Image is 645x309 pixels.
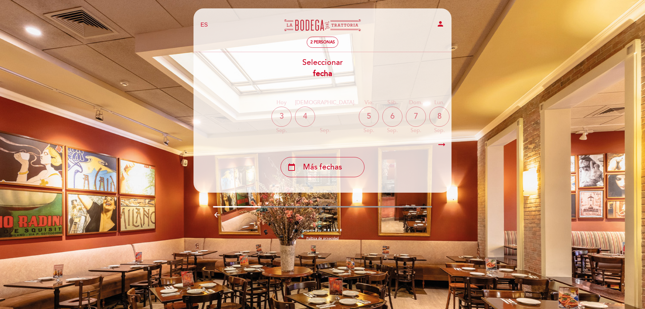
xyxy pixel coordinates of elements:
[382,127,402,134] div: sep.
[271,107,292,127] div: 3
[406,127,426,134] div: sep.
[288,161,296,173] i: calendar_today
[382,99,402,107] div: sáb.
[193,57,452,79] div: Seleccionar
[295,99,355,107] div: [DEMOGRAPHIC_DATA].
[271,127,292,134] div: sep.
[436,20,444,28] i: person
[303,228,342,233] a: powered by
[436,20,444,30] button: person
[406,107,426,127] div: 7
[359,127,379,134] div: sep.
[406,99,426,107] div: dom.
[382,107,402,127] div: 6
[303,162,342,173] span: Más fechas
[323,229,342,232] img: MEITRE
[429,107,449,127] div: 8
[295,127,355,134] div: sep.
[313,69,332,78] b: fecha
[437,138,447,152] i: arrow_right_alt
[303,228,321,233] span: powered by
[306,236,339,241] a: Política de privacidad
[213,211,221,219] i: arrow_backward
[359,107,379,127] div: 5
[295,107,315,127] div: 4
[281,16,364,34] a: La Bodega de la Trattoría - [GEOGRAPHIC_DATA]
[429,99,449,107] div: lun.
[310,40,335,45] span: 2 personas
[359,99,379,107] div: vie.
[429,127,449,134] div: sep.
[271,99,292,107] div: Hoy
